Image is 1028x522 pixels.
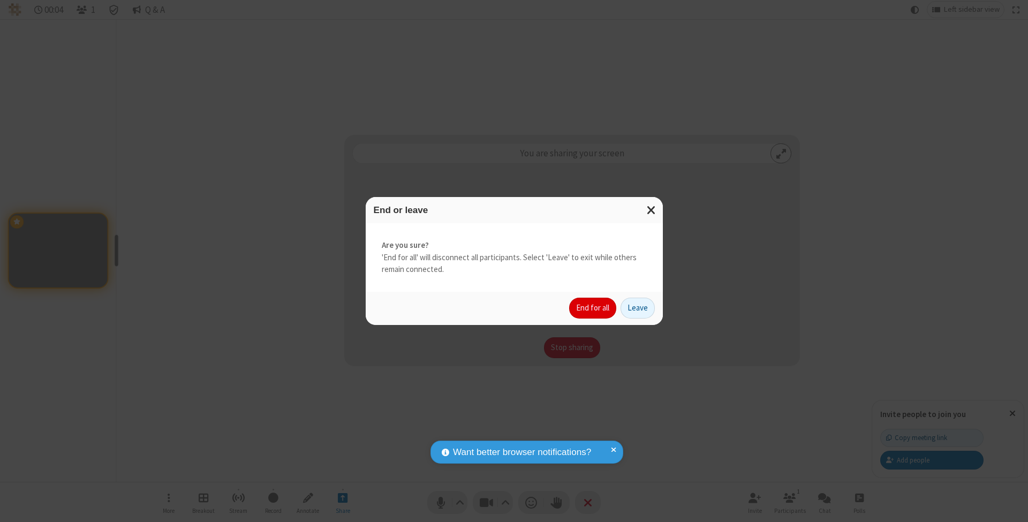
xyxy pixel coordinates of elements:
[374,205,655,215] h3: End or leave
[366,223,663,292] div: 'End for all' will disconnect all participants. Select 'Leave' to exit while others remain connec...
[453,445,591,459] span: Want better browser notifications?
[569,298,616,319] button: End for all
[382,239,647,252] strong: Are you sure?
[621,298,655,319] button: Leave
[640,197,663,223] button: Close modal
